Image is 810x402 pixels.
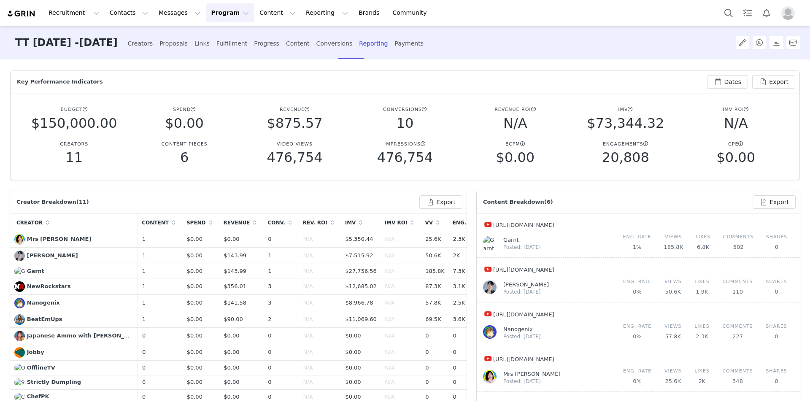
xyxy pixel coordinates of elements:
img: Mrs Eats [483,370,497,383]
span: [URL][DOMAIN_NAME] [493,267,554,273]
span: $0.00 [187,394,202,400]
a: Mrs [PERSON_NAME] [14,234,91,245]
td: N/A [381,295,421,311]
span: [URL][DOMAIN_NAME] [493,222,554,228]
p: 110 [722,288,753,296]
td: N/A [299,375,341,389]
td: N/A [381,361,421,375]
th: Eng. [449,213,481,231]
a: [PERSON_NAME] [14,251,78,261]
p: Eng. Rate [623,234,651,241]
span: $0.00 [187,349,202,355]
div: Progress [254,32,279,55]
td: 87.3K [421,278,448,295]
a: Garnt [14,267,44,275]
p: Conversions [355,106,455,113]
td: 1 [138,278,183,295]
span: $0.00 [345,349,361,355]
img: Jimmy Kim [483,281,497,294]
p: Creators [24,141,124,148]
a: BeatEmUps [14,314,62,325]
td: 1 [264,248,299,264]
img: Garnt [14,267,25,275]
td: N/A [381,231,421,248]
a: ChefPK [14,392,49,401]
td: 0 [421,328,448,344]
td: 3 [264,278,299,295]
p: 0 [766,288,787,296]
img: Mrs Eats [14,234,25,245]
div: Creator Breakdown [14,198,95,206]
td: 2 [264,311,299,328]
p: Impressions [355,141,455,148]
td: 0 [264,361,299,375]
p: 348 [722,377,753,386]
p: Comments [722,368,753,375]
span: $0.00 [345,332,361,339]
p: Views [664,278,682,286]
td: 0 [449,361,481,375]
button: Export [753,195,796,209]
button: Recruitment [43,3,104,22]
img: Jobby [14,347,25,358]
p: 11 [24,150,124,165]
td: 0 [421,361,448,375]
p: 0 [766,243,787,251]
td: 0 [421,375,448,389]
p: CPE [686,141,786,148]
td: 25.6K [421,231,448,248]
td: 50.6K [421,248,448,264]
p: Shares [766,234,787,241]
th: IMV ROI [381,213,421,231]
p: 20,808 [575,150,675,165]
p: 6.8K [696,243,711,251]
span: Mrs [PERSON_NAME] [27,236,91,242]
a: Community [388,3,436,22]
td: N/A [299,311,341,328]
p: Shares [766,368,787,375]
p: Likes [694,323,710,330]
td: 0 [449,375,481,389]
th: Conv. [264,213,299,231]
p: Shares [766,323,787,330]
button: Dates [707,75,748,89]
td: N/A [299,344,341,361]
p: 0 [766,377,787,386]
td: 0 [449,344,481,361]
a: grin logo [7,10,36,18]
span: $0.00 [496,149,535,165]
img: Strictly Dumpling [14,378,25,387]
p: 2K [694,377,710,386]
p: Engagements [575,141,675,148]
span: (11) [76,199,89,205]
th: Content [138,213,183,231]
img: placeholder-profile.jpg [781,6,795,20]
button: Messages [154,3,205,22]
span: $150,000.00 [31,115,117,131]
span: $0.00 [345,379,361,385]
td: 0 [264,231,299,248]
td: 1 [138,295,183,311]
button: Profile [776,6,803,20]
span: $0.00 [224,364,239,371]
span: $0.00 [716,149,755,165]
td: N/A [299,328,341,344]
span: $11,069.60 [345,316,376,322]
p: 0% [623,377,651,386]
button: Notifications [757,3,776,22]
td: 69.5K [421,311,448,328]
p: 0 [766,332,787,341]
p: ECPM [465,141,565,148]
span: Garnt [27,268,44,274]
span: $0.00 [165,115,204,131]
p: Views [664,323,682,330]
p: 0% [623,288,651,296]
a: Japanese Ammo with [PERSON_NAME] [14,331,134,341]
td: 1 [138,231,183,248]
div: Payments [394,32,424,55]
img: Jimmy Kim [14,251,25,261]
span: [PERSON_NAME] [27,252,78,259]
td: N/A [381,278,421,295]
span: $0.00 [187,283,202,289]
span: $141.58 [224,299,246,306]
